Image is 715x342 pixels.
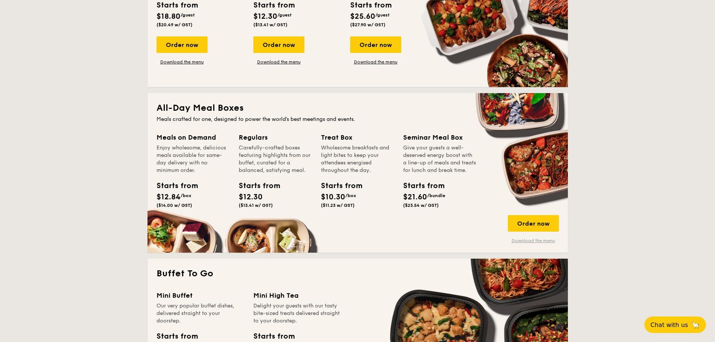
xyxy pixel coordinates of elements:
span: $12.84 [157,193,181,202]
span: $12.30 [253,12,277,21]
span: $25.60 [350,12,375,21]
a: Download the menu [253,59,304,65]
span: /box [345,193,356,198]
span: /bundle [427,193,445,198]
div: Mini High Tea [253,290,341,301]
span: /guest [181,12,195,18]
a: Download the menu [350,59,401,65]
span: /guest [277,12,292,18]
div: Delight your guests with our tasty bite-sized treats delivered straight to your doorstep. [253,302,341,325]
span: 🦙 [691,321,700,329]
span: $21.60 [403,193,427,202]
div: Mini Buffet [157,290,244,301]
div: Regulars [239,132,312,143]
div: Starts from [253,331,294,342]
span: ($20.49 w/ GST) [157,22,193,27]
span: ($14.00 w/ GST) [157,203,192,208]
div: Seminar Meal Box [403,132,476,143]
span: $12.30 [239,193,263,202]
div: Starts from [403,180,437,191]
div: Starts from [157,331,197,342]
div: Starts from [157,180,190,191]
div: Order now [350,36,401,53]
div: Enjoy wholesome, delicious meals available for same-day delivery with no minimum order. [157,144,230,174]
span: ($13.41 w/ GST) [239,203,273,208]
div: Order now [157,36,208,53]
div: Meals on Demand [157,132,230,143]
div: Starts from [239,180,272,191]
div: Treat Box [321,132,394,143]
span: /guest [375,12,390,18]
span: $18.80 [157,12,181,21]
div: Our very popular buffet dishes, delivered straight to your doorstep. [157,302,244,325]
button: Chat with us🦙 [644,316,706,333]
div: Give your guests a well-deserved energy boost with a line-up of meals and treats for lunch and br... [403,144,476,174]
span: Chat with us [650,321,688,328]
div: Carefully-crafted boxes featuring highlights from our buffet, curated for a balanced, satisfying ... [239,144,312,174]
a: Download the menu [157,59,208,65]
div: Order now [508,215,559,232]
a: Download the menu [508,238,559,244]
span: ($27.90 w/ GST) [350,22,385,27]
span: ($23.54 w/ GST) [403,203,439,208]
div: Starts from [321,180,355,191]
h2: Buffet To Go [157,268,559,280]
span: ($13.41 w/ GST) [253,22,288,27]
div: Wholesome breakfasts and light bites to keep your attendees energised throughout the day. [321,144,394,174]
h2: All-Day Meal Boxes [157,102,559,114]
span: ($11.23 w/ GST) [321,203,355,208]
div: Order now [253,36,304,53]
span: /box [181,193,191,198]
span: $10.30 [321,193,345,202]
div: Meals crafted for one, designed to power the world's best meetings and events. [157,116,559,123]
